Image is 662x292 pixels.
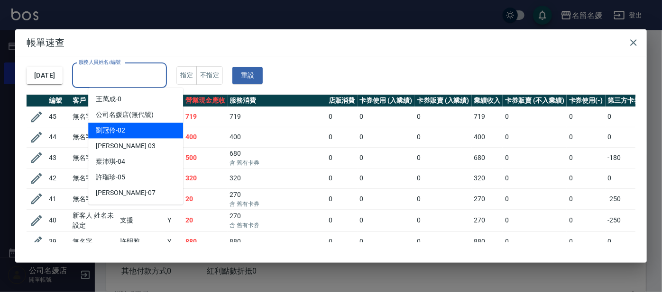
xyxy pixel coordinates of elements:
[472,231,503,252] td: 880
[567,168,606,188] td: 0
[96,172,125,182] span: 許瑞珍 -05
[228,188,326,209] td: 270
[118,209,165,231] td: 支援
[46,209,70,231] td: 40
[46,168,70,188] td: 42
[70,231,118,252] td: 無名字
[176,66,197,85] button: 指定
[358,106,415,127] td: 0
[472,127,503,147] td: 400
[472,188,503,209] td: 270
[228,209,326,231] td: 270
[358,147,415,168] td: 0
[472,147,503,168] td: 680
[96,188,156,198] span: [PERSON_NAME] -07
[503,188,566,209] td: 0
[183,231,228,252] td: 880
[606,209,651,231] td: -250
[183,127,228,147] td: 400
[326,147,358,168] td: 0
[70,127,118,147] td: 無名字
[118,231,165,252] td: 許明雅
[228,106,326,127] td: 719
[183,147,228,168] td: 500
[228,95,326,107] th: 服務消費
[46,231,70,252] td: 39
[358,168,415,188] td: 0
[567,231,606,252] td: 0
[606,231,651,252] td: 0
[326,209,358,231] td: 0
[358,231,415,252] td: 0
[503,231,566,252] td: 0
[70,147,118,168] td: 無名字
[358,127,415,147] td: 0
[503,168,566,188] td: 0
[70,168,118,188] td: 無名字
[606,106,651,127] td: 0
[606,95,651,107] th: 第三方卡券(-)
[183,95,228,107] th: 營業現金應收
[606,127,651,147] td: 0
[472,209,503,231] td: 270
[567,106,606,127] td: 0
[326,231,358,252] td: 0
[472,95,503,107] th: 業績收入
[230,200,324,208] p: 含 舊有卡券
[79,59,120,66] label: 服務人員姓名/編號
[414,168,472,188] td: 0
[503,209,566,231] td: 0
[165,231,183,252] td: Y
[326,106,358,127] td: 0
[46,95,70,107] th: 編號
[46,188,70,209] td: 41
[414,147,472,168] td: 0
[414,106,472,127] td: 0
[183,188,228,209] td: 20
[96,110,154,120] span: 公司名媛店 (無代號)
[567,127,606,147] td: 0
[606,168,651,188] td: 0
[46,147,70,168] td: 43
[414,231,472,252] td: 0
[326,168,358,188] td: 0
[567,95,606,107] th: 卡券使用(-)
[46,127,70,147] td: 44
[70,106,118,127] td: 無名字
[230,221,324,230] p: 含 舊有卡券
[228,147,326,168] td: 680
[414,188,472,209] td: 0
[567,147,606,168] td: 0
[165,209,183,231] td: Y
[358,95,415,107] th: 卡券使用 (入業績)
[414,127,472,147] td: 0
[472,168,503,188] td: 320
[183,168,228,188] td: 320
[183,106,228,127] td: 719
[15,29,647,56] h2: 帳單速查
[472,106,503,127] td: 719
[27,67,63,84] button: [DATE]
[606,188,651,209] td: -250
[503,106,566,127] td: 0
[326,188,358,209] td: 0
[96,204,125,213] span: 許明雅 -08
[228,127,326,147] td: 400
[503,147,566,168] td: 0
[358,209,415,231] td: 0
[228,168,326,188] td: 320
[96,141,156,151] span: [PERSON_NAME] -03
[414,209,472,231] td: 0
[70,188,118,209] td: 無名字
[196,66,223,85] button: 不指定
[326,127,358,147] td: 0
[606,147,651,168] td: -180
[96,125,125,135] span: 劉冠伶 -02
[96,94,121,104] span: 王萬成 -0
[96,157,125,167] span: 葉沛琪 -04
[503,127,566,147] td: 0
[326,95,358,107] th: 店販消費
[503,95,566,107] th: 卡券販賣 (不入業績)
[183,209,228,231] td: 20
[567,209,606,231] td: 0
